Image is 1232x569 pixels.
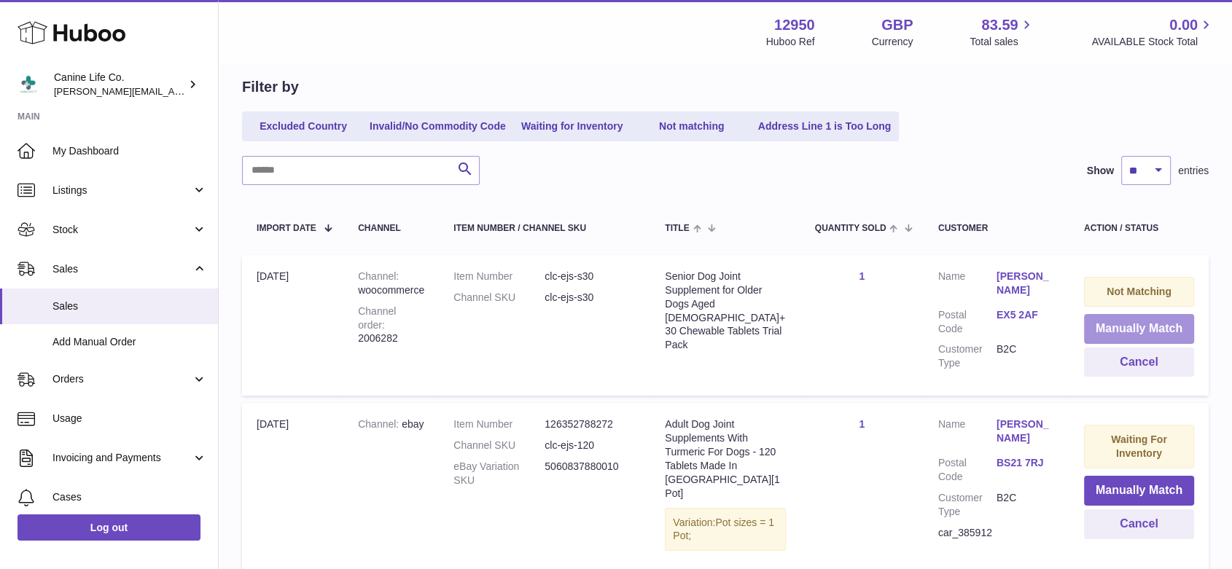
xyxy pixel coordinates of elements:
span: Sales [52,262,192,276]
dt: Postal Code [938,456,997,484]
a: 83.59 Total sales [970,15,1034,49]
a: [PERSON_NAME] [997,270,1055,297]
label: Show [1087,164,1114,178]
span: Stock [52,223,192,237]
button: Cancel [1084,348,1194,377]
a: 1 [859,270,865,282]
span: Add Manual Order [52,335,207,349]
dt: Customer Type [938,491,997,519]
span: Title [665,224,689,233]
dt: Item Number [453,417,545,431]
div: Item Number / Channel SKU [453,224,636,233]
dd: B2C [997,342,1055,370]
span: 0.00 [1169,15,1198,35]
div: Action / Status [1084,224,1194,233]
dt: eBay Variation SKU [453,460,545,487]
div: Huboo Ref [766,35,815,49]
a: BS21 7RJ [997,456,1055,470]
a: Invalid/No Commodity Code [364,114,511,138]
span: Invoicing and Payments [52,451,192,465]
img: kevin@clsgltd.co.uk [17,74,39,95]
a: Waiting for Inventory [514,114,631,138]
strong: Waiting For Inventory [1111,433,1166,459]
strong: Channel order [358,305,396,331]
span: Import date [257,224,316,233]
span: [PERSON_NAME][EMAIL_ADDRESS][DOMAIN_NAME] [54,85,292,97]
dt: Name [938,417,997,449]
div: Customer [938,224,1055,233]
td: [DATE] [242,255,343,396]
a: 1 [859,418,865,430]
span: Orders [52,372,192,386]
div: Canine Life Co. [54,71,185,98]
dt: Channel SKU [453,439,545,452]
a: [PERSON_NAME] [997,417,1055,445]
h2: Filter by [242,77,299,97]
span: Sales [52,299,207,313]
strong: Channel [358,270,399,282]
span: entries [1178,164,1209,178]
div: Senior Dog Joint Supplement for Older Dogs Aged [DEMOGRAPHIC_DATA]+ 30 Chewable Tablets Trial Pack [665,270,785,352]
dd: clc-ejs-120 [545,439,636,452]
span: 83.59 [981,15,1018,35]
div: Currency [872,35,913,49]
span: My Dashboard [52,144,207,158]
dt: Channel SKU [453,291,545,305]
strong: Channel [358,418,402,430]
div: Adult Dog Joint Supplements With Turmeric For Dogs - 120 Tablets Made In [GEOGRAPHIC_DATA][1 Pot] [665,417,785,500]
dd: 5060837880010 [545,460,636,487]
div: Channel [358,224,424,233]
dd: 126352788272 [545,417,636,431]
a: Not matching [633,114,750,138]
div: 2006282 [358,305,424,346]
button: Manually Match [1084,314,1194,344]
button: Cancel [1084,509,1194,539]
strong: 12950 [774,15,815,35]
dd: clc-ejs-s30 [545,291,636,305]
a: Address Line 1 is Too Long [753,114,897,138]
span: Listings [52,184,192,197]
div: car_385912 [938,526,1055,540]
a: 0.00 AVAILABLE Stock Total [1091,15,1215,49]
strong: Not Matching [1107,286,1171,297]
a: Log out [17,514,200,541]
dt: Name [938,270,997,301]
button: Manually Match [1084,476,1194,506]
span: Quantity Sold [815,224,886,233]
dt: Item Number [453,270,545,283]
span: Total sales [970,35,1034,49]
a: Excluded Country [245,114,362,138]
a: EX5 2AF [997,308,1055,322]
div: Variation: [665,508,785,552]
span: Pot sizes = 1 Pot; [673,517,774,542]
span: Usage [52,412,207,425]
dd: clc-ejs-s30 [545,270,636,283]
dt: Customer Type [938,342,997,370]
dd: B2C [997,491,1055,519]
span: Cases [52,490,207,504]
div: woocommerce [358,270,424,297]
div: ebay [358,417,424,431]
strong: GBP [881,15,913,35]
span: AVAILABLE Stock Total [1091,35,1215,49]
dt: Postal Code [938,308,997,336]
